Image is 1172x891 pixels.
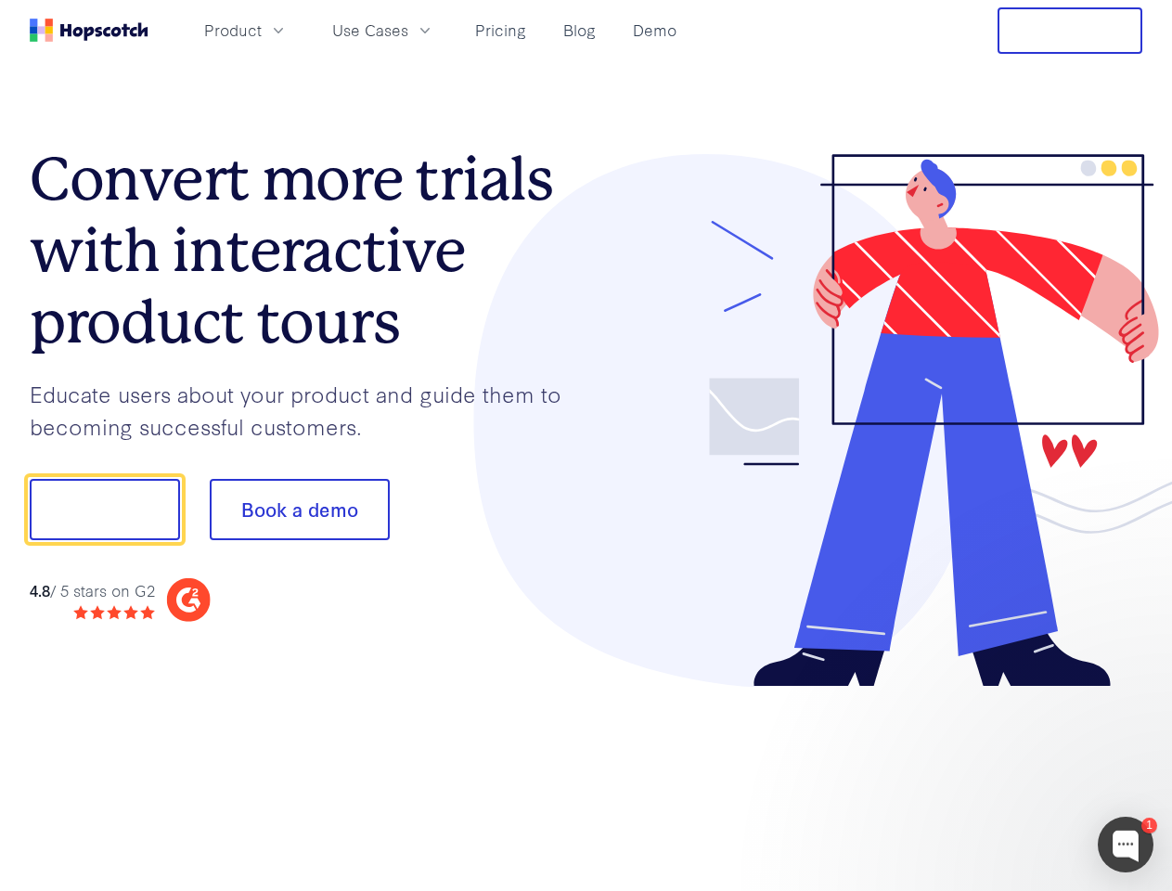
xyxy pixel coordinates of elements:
button: Use Cases [321,15,445,45]
a: Demo [625,15,684,45]
button: Free Trial [998,7,1142,54]
div: 1 [1141,818,1157,833]
span: Product [204,19,262,42]
button: Product [193,15,299,45]
span: Use Cases [332,19,408,42]
button: Book a demo [210,479,390,540]
a: Pricing [468,15,534,45]
h1: Convert more trials with interactive product tours [30,144,586,357]
div: / 5 stars on G2 [30,579,155,602]
p: Educate users about your product and guide them to becoming successful customers. [30,378,586,442]
button: Show me! [30,479,180,540]
a: Blog [556,15,603,45]
strong: 4.8 [30,579,50,600]
a: Home [30,19,148,42]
